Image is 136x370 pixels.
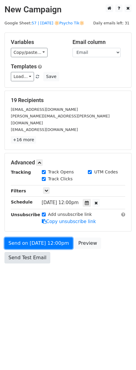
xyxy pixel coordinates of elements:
[11,107,78,112] small: [EMAIL_ADDRESS][DOMAIN_NAME]
[48,211,92,218] label: Add unsubscribe link
[73,39,125,45] h5: Email column
[11,114,110,125] small: [PERSON_NAME][EMAIL_ADDRESS][PERSON_NAME][DOMAIN_NAME]
[5,21,84,25] small: Google Sheet:
[5,252,50,263] a: Send Test Email
[48,176,73,182] label: Track Clicks
[11,127,78,132] small: [EMAIL_ADDRESS][DOMAIN_NAME]
[11,136,36,144] a: +16 more
[91,20,131,26] span: Daily emails left: 31
[94,169,118,175] label: UTM Codes
[11,170,31,175] strong: Tracking
[11,159,125,166] h5: Advanced
[11,188,26,193] strong: Filters
[11,63,37,70] a: Templates
[48,169,74,175] label: Track Opens
[74,238,101,249] a: Preview
[11,39,63,45] h5: Variables
[11,200,32,204] strong: Schedule
[11,48,48,57] a: Copy/paste...
[5,238,73,249] a: Send on [DATE] 12:00pm
[11,212,40,217] strong: Unsubscribe
[91,21,131,25] a: Daily emails left: 31
[11,72,34,81] a: Load...
[5,5,131,15] h2: New Campaign
[42,200,79,205] span: [DATE] 12:00pm
[11,97,125,104] h5: 19 Recipients
[42,219,96,224] a: Copy unsubscribe link
[32,21,84,25] a: 57 | [DATE] 🔆Psycho Tik🔆
[43,72,59,81] button: Save
[106,341,136,370] iframe: Chat Widget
